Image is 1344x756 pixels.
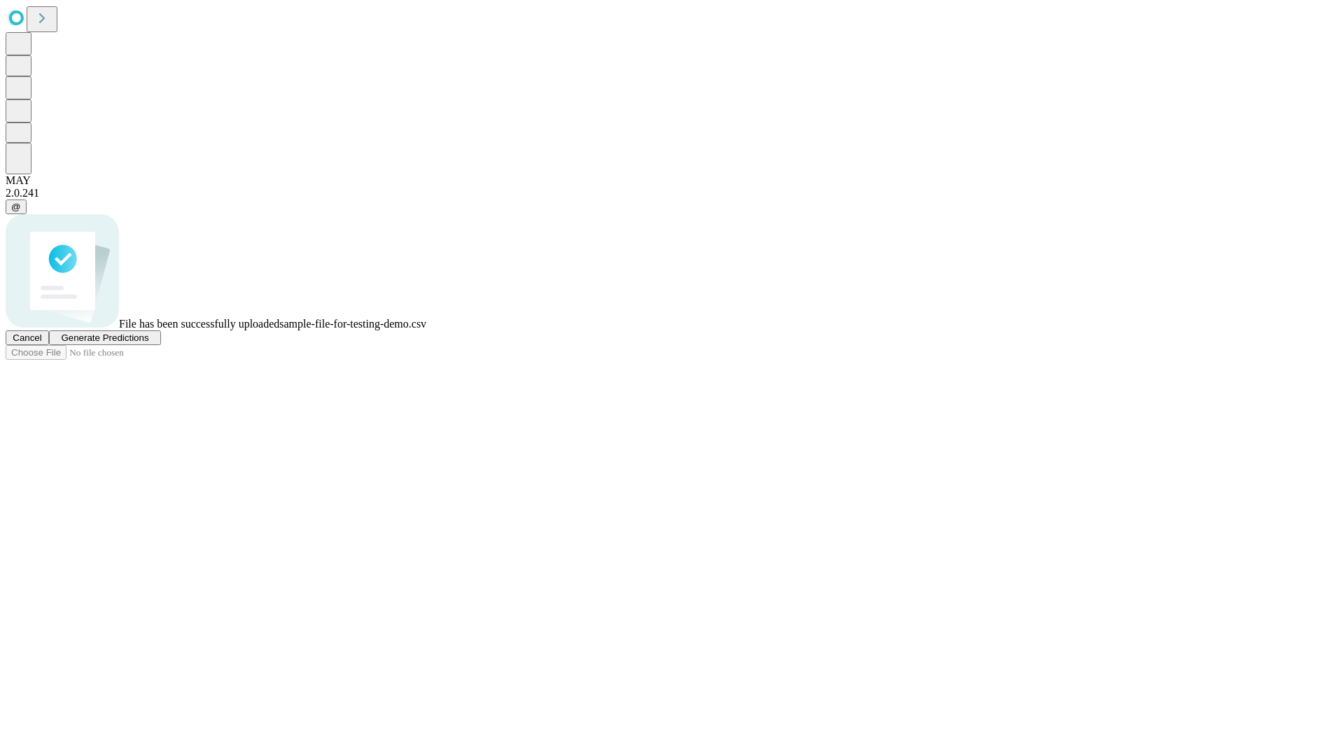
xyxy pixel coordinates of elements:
div: 2.0.241 [6,187,1338,199]
span: Cancel [13,332,42,343]
span: @ [11,202,21,212]
span: sample-file-for-testing-demo.csv [279,318,426,330]
button: @ [6,199,27,214]
span: Generate Predictions [61,332,148,343]
button: Cancel [6,330,49,345]
span: File has been successfully uploaded [119,318,279,330]
button: Generate Predictions [49,330,161,345]
div: MAY [6,174,1338,187]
